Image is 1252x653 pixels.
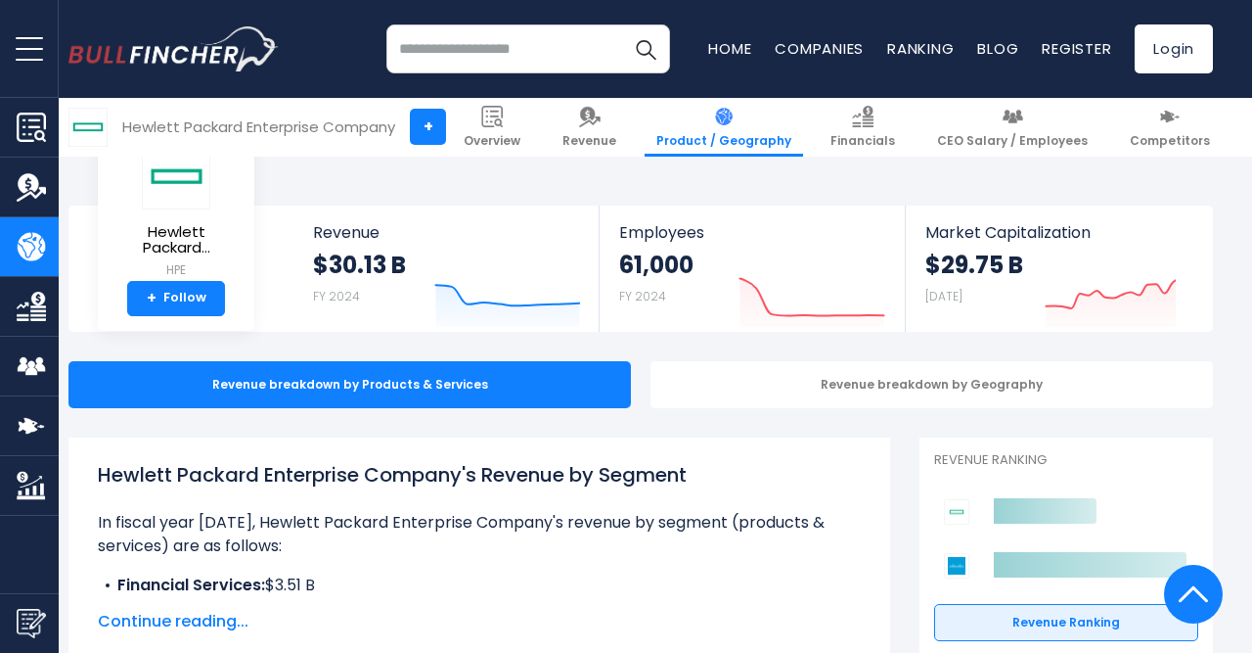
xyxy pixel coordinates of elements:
[410,109,446,145] a: +
[819,98,907,157] a: Financials
[934,452,1198,469] p: Revenue Ranking
[937,133,1088,149] span: CEO Salary / Employees
[113,224,239,257] span: Hewlett Packard...
[98,610,861,633] span: Continue reading...
[293,206,600,332] a: Revenue $30.13 B FY 2024
[1135,24,1213,73] a: Login
[600,206,904,332] a: Employees 61,000 FY 2024
[621,24,670,73] button: Search
[1130,133,1210,149] span: Competitors
[925,250,1023,280] strong: $29.75 B
[650,361,1213,408] div: Revenue breakdown by Geography
[452,98,532,157] a: Overview
[925,288,962,304] small: [DATE]
[619,288,666,304] small: FY 2024
[775,38,864,59] a: Companies
[68,26,279,71] img: bullfincher logo
[127,281,225,316] a: +Follow
[619,223,884,242] span: Employees
[313,288,360,304] small: FY 2024
[562,133,616,149] span: Revenue
[464,133,520,149] span: Overview
[925,223,1191,242] span: Market Capitalization
[313,223,580,242] span: Revenue
[68,26,279,71] a: Go to homepage
[934,604,1198,641] a: Revenue Ranking
[142,144,210,210] img: HPE logo
[944,499,969,525] img: Hewlett Packard Enterprise Company competitors logo
[98,460,861,490] h1: Hewlett Packard Enterprise Company's Revenue by Segment
[708,38,751,59] a: Home
[925,98,1099,157] a: CEO Salary / Employees
[830,133,895,149] span: Financials
[1042,38,1111,59] a: Register
[69,109,107,146] img: HPE logo
[147,290,156,307] strong: +
[656,133,791,149] span: Product / Geography
[117,574,265,596] b: Financial Services:
[122,116,395,138] div: Hewlett Packard Enterprise Company
[977,38,1018,59] a: Blog
[98,574,861,597] li: $3.51 B
[1118,98,1222,157] a: Competitors
[68,361,631,408] div: Revenue breakdown by Products & Services
[645,98,803,157] a: Product / Geography
[112,143,240,281] a: Hewlett Packard... HPE
[551,98,628,157] a: Revenue
[887,38,954,59] a: Ranking
[944,553,969,579] img: Cisco Systems competitors logo
[619,250,693,280] strong: 61,000
[98,511,861,558] p: In fiscal year [DATE], Hewlett Packard Enterprise Company's revenue by segment (products & servic...
[113,261,239,279] small: HPE
[906,206,1211,332] a: Market Capitalization $29.75 B [DATE]
[313,250,406,280] strong: $30.13 B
